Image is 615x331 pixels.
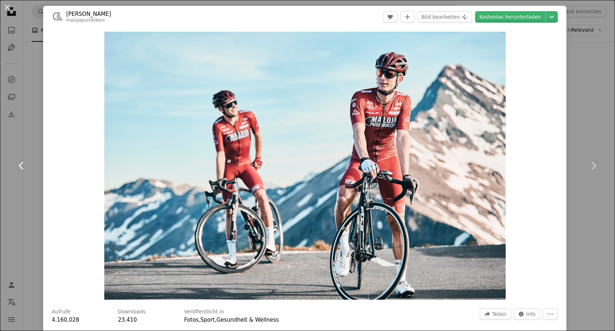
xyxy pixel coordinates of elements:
[199,317,200,323] span: ,
[526,309,536,319] span: Info
[184,308,224,316] h3: Veröffentlicht in
[118,317,137,323] span: 23.410
[480,308,511,320] button: Dieses Bild teilen
[383,11,397,23] button: Gefällt mir
[52,11,63,23] img: Zum Profil von Hannes Glöckl
[66,10,111,18] a: [PERSON_NAME]
[400,11,415,23] button: Zu Kollektion hinzufügen
[104,32,506,300] button: Dieses Bild heranzoomen
[200,317,215,323] a: Sport
[104,32,506,300] img: Zwei Männer radeln auf der Straße, die den Berg besichtigen
[184,317,199,323] a: Fotos
[217,317,279,323] a: Gesundheit & Wellness
[418,11,472,23] button: Bild bearbeiten
[492,309,506,319] span: Teilen
[66,18,105,23] a: malojapushbikers
[475,11,545,23] a: Kostenlos herunterladen
[52,308,70,316] h3: Aufrufe
[546,11,558,23] button: Downloadgröße auswählen
[514,308,540,320] button: Statistiken zu diesem Bild
[543,308,558,320] button: Weitere Aktionen
[118,308,146,316] h3: Downloads
[52,317,79,323] span: 4.160.028
[572,131,615,200] a: Weiter
[215,317,217,323] span: ,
